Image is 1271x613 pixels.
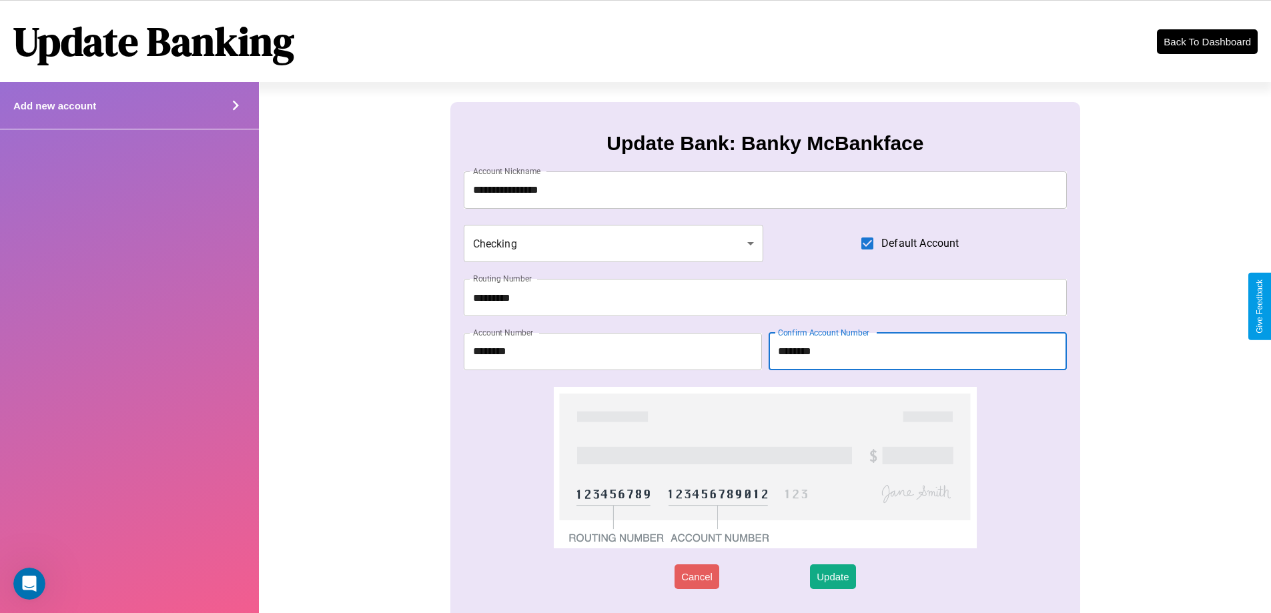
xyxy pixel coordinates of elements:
div: Give Feedback [1255,279,1264,334]
img: check [554,387,976,548]
label: Routing Number [473,273,532,284]
h3: Update Bank: Banky McBankface [606,132,923,155]
h4: Add new account [13,100,96,111]
span: Default Account [881,235,959,251]
iframe: Intercom live chat [13,568,45,600]
label: Account Nickname [473,165,541,177]
button: Back To Dashboard [1157,29,1258,54]
button: Cancel [675,564,719,589]
h1: Update Banking [13,14,294,69]
div: Checking [464,225,764,262]
label: Account Number [473,327,533,338]
label: Confirm Account Number [778,327,869,338]
button: Update [810,564,855,589]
